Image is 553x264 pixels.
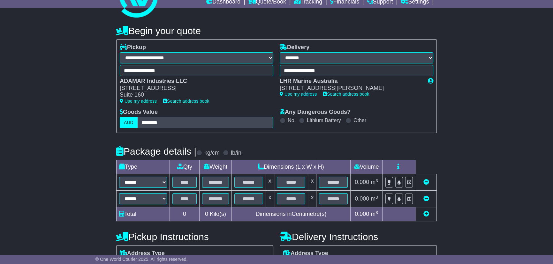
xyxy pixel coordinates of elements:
[371,211,378,217] span: m
[423,195,429,202] a: Remove this item
[283,250,328,257] label: Address Type
[120,99,157,104] a: Use my address
[355,195,369,202] span: 0.000
[266,191,274,207] td: x
[117,207,170,221] td: Total
[170,207,200,221] td: 0
[116,26,437,36] h4: Begin your quote
[120,78,267,85] div: ADAMAR Industries LLC
[280,92,317,97] a: Use my address
[95,257,188,262] span: © One World Courier 2025. All rights reserved.
[375,195,378,200] sup: 3
[423,179,429,185] a: Remove this item
[308,174,316,191] td: x
[371,179,378,185] span: m
[200,207,232,221] td: Kilo(s)
[280,109,351,116] label: Any Dangerous Goods?
[280,44,309,51] label: Delivery
[231,150,241,157] label: lb/in
[163,99,209,104] a: Search address book
[116,146,196,157] h4: Package details |
[204,150,220,157] label: kg/cm
[371,195,378,202] span: m
[120,85,267,92] div: [STREET_ADDRESS]
[375,210,378,215] sup: 3
[116,231,273,242] h4: Pickup Instructions
[355,211,369,217] span: 0.000
[323,92,369,97] a: Search address book
[170,160,200,174] td: Qty
[375,178,378,183] sup: 3
[120,92,267,99] div: Suite 160
[120,250,165,257] label: Address Type
[308,191,316,207] td: x
[280,78,421,85] div: LHR Marine Australia
[120,109,158,116] label: Goods Value
[353,117,366,123] label: Other
[280,85,421,92] div: [STREET_ADDRESS][PERSON_NAME]
[200,160,232,174] td: Weight
[120,44,146,51] label: Pickup
[205,211,208,217] span: 0
[307,117,341,123] label: Lithium Battery
[231,160,350,174] td: Dimensions (L x W x H)
[280,231,437,242] h4: Delivery Instructions
[231,207,350,221] td: Dimensions in Centimetre(s)
[288,117,294,123] label: No
[355,179,369,185] span: 0.000
[423,211,429,217] a: Add new item
[120,117,138,128] label: AUD
[117,160,170,174] td: Type
[266,174,274,191] td: x
[350,160,382,174] td: Volume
